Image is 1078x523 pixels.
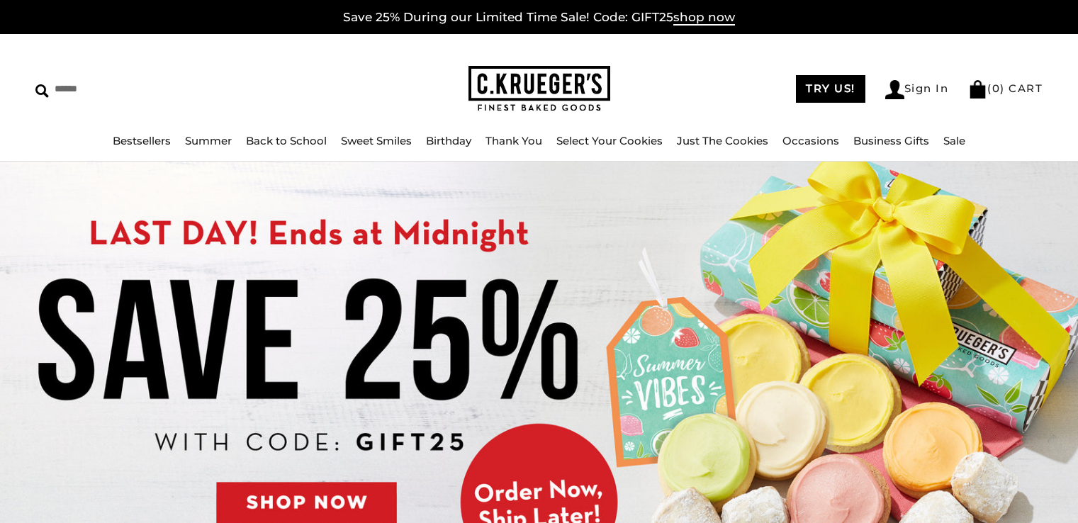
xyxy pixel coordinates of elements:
[341,134,412,147] a: Sweet Smiles
[35,84,49,98] img: Search
[992,81,1001,95] span: 0
[35,78,274,100] input: Search
[485,134,542,147] a: Thank You
[343,10,735,26] a: Save 25% During our Limited Time Sale! Code: GIFT25shop now
[885,80,904,99] img: Account
[782,134,839,147] a: Occasions
[468,66,610,112] img: C.KRUEGER'S
[968,80,987,99] img: Bag
[968,81,1043,95] a: (0) CART
[556,134,663,147] a: Select Your Cookies
[246,134,327,147] a: Back to School
[185,134,232,147] a: Summer
[426,134,471,147] a: Birthday
[885,80,949,99] a: Sign In
[796,75,865,103] a: TRY US!
[677,134,768,147] a: Just The Cookies
[113,134,171,147] a: Bestsellers
[943,134,965,147] a: Sale
[673,10,735,26] span: shop now
[853,134,929,147] a: Business Gifts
